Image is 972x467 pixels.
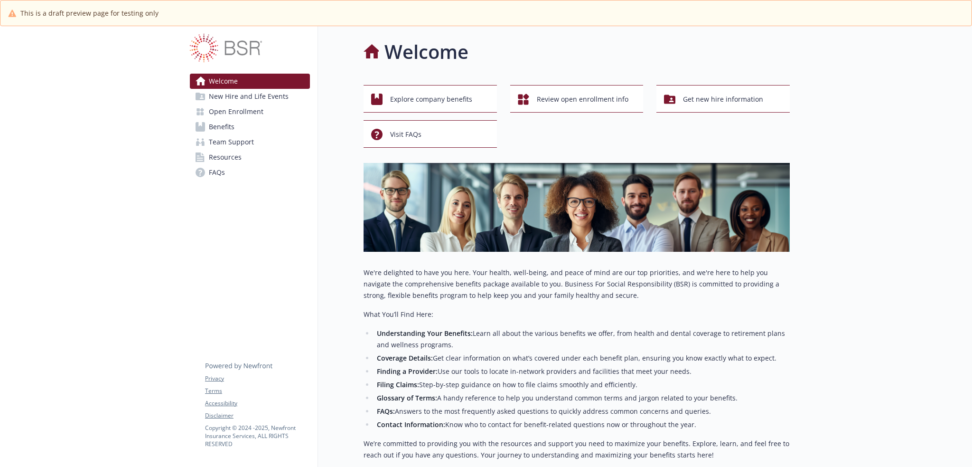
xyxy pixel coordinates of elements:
a: New Hire and Life Events [190,89,310,104]
a: Resources [190,150,310,165]
a: Terms [205,387,309,395]
span: FAQs [209,165,225,180]
strong: Filing Claims: [377,380,419,389]
strong: Understanding Your Benefits: [377,329,473,338]
a: Open Enrollment [190,104,310,119]
li: Use our tools to locate in-network providers and facilities that meet your needs. [374,366,790,377]
li: A handy reference to help you understand common terms and jargon related to your benefits. [374,392,790,404]
li: Get clear information on what’s covered under each benefit plan, ensuring you know exactly what t... [374,353,790,364]
a: Welcome [190,74,310,89]
strong: FAQs: [377,407,395,416]
button: Visit FAQs [364,120,497,148]
span: Get new hire information [683,90,763,108]
button: Get new hire information [656,85,790,113]
h1: Welcome [384,38,468,66]
li: Answers to the most frequently asked questions to quickly address common concerns and queries. [374,406,790,417]
li: Know who to contact for benefit-related questions now or throughout the year. [374,419,790,430]
li: Step-by-step guidance on how to file claims smoothly and efficiently. [374,379,790,391]
strong: Coverage Details: [377,353,433,362]
span: Resources [209,150,242,165]
a: FAQs [190,165,310,180]
strong: Contact Information: [377,420,445,429]
span: Team Support [209,134,254,150]
p: We’re committed to providing you with the resources and support you need to maximize your benefit... [364,438,790,461]
p: What You’ll Find Here: [364,309,790,320]
p: Copyright © 2024 - 2025 , Newfront Insurance Services, ALL RIGHTS RESERVED [205,424,309,448]
a: Disclaimer [205,411,309,420]
a: Accessibility [205,399,309,408]
span: Explore company benefits [390,90,472,108]
span: New Hire and Life Events [209,89,289,104]
a: Benefits [190,119,310,134]
span: This is a draft preview page for testing only [20,8,159,18]
a: Team Support [190,134,310,150]
span: Visit FAQs [390,125,421,143]
span: Open Enrollment [209,104,263,119]
span: Review open enrollment info [537,90,628,108]
button: Review open enrollment info [510,85,644,113]
span: Welcome [209,74,238,89]
p: We're delighted to have you here. Your health, well-being, and peace of mind are our top prioriti... [364,267,790,301]
li: Learn all about the various benefits we offer, from health and dental coverage to retirement plan... [374,328,790,351]
span: Benefits [209,119,234,134]
a: Privacy [205,374,309,383]
button: Explore company benefits [364,85,497,113]
img: overview page banner [364,163,790,252]
strong: Glossary of Terms: [377,393,437,402]
strong: Finding a Provider: [377,367,438,376]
